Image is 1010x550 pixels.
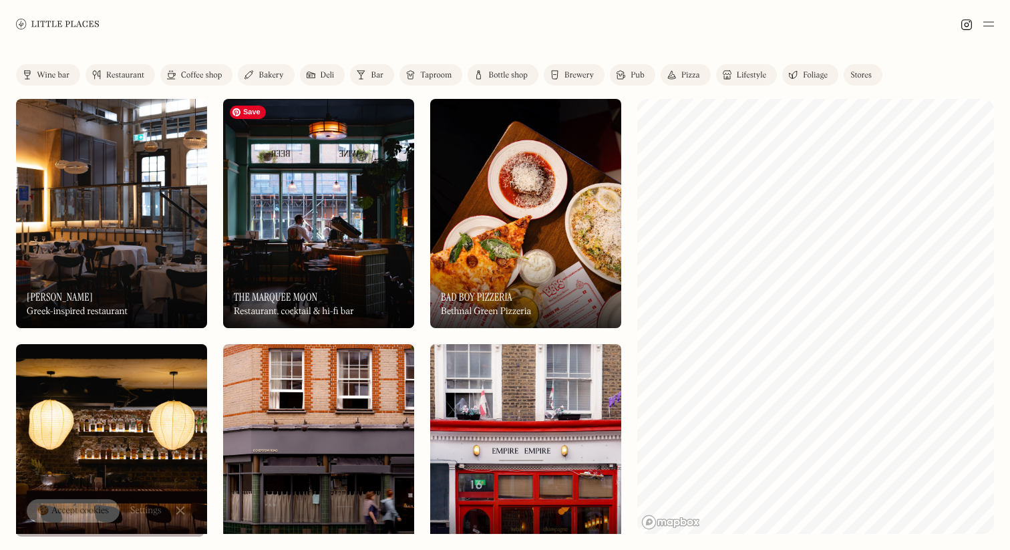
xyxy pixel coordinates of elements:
[238,64,294,86] a: Bakery
[610,64,655,86] a: Pub
[16,99,207,328] a: LaganaLagana[PERSON_NAME]Greek-inspired restaurant
[37,505,109,518] div: 🍪 Accept cookies
[167,497,194,524] a: Close Cookie Popup
[803,72,828,80] div: Foliage
[564,72,594,80] div: Brewery
[130,506,162,515] div: Settings
[350,64,394,86] a: Bar
[130,496,162,526] a: Settings
[430,99,621,328] a: Bad Boy PizzeriaBad Boy PizzeriaBad Boy PizzeriaBethnal Green Pizzeria
[160,64,232,86] a: Coffee shop
[234,291,317,303] h3: The Marquee Moon
[850,72,872,80] div: Stores
[641,515,700,530] a: Mapbox homepage
[420,72,452,80] div: Taproom
[181,72,222,80] div: Coffee shop
[321,72,335,80] div: Deli
[544,64,605,86] a: Brewery
[430,99,621,328] img: Bad Boy Pizzeria
[16,64,80,86] a: Wine bar
[300,64,345,86] a: Deli
[681,72,700,80] div: Pizza
[399,64,462,86] a: Taproom
[782,64,838,86] a: Foliage
[37,72,69,80] div: Wine bar
[86,64,155,86] a: Restaurant
[27,306,128,317] div: Greek-inspired restaurant
[737,72,766,80] div: Lifestyle
[106,72,144,80] div: Restaurant
[716,64,777,86] a: Lifestyle
[631,72,645,80] div: Pub
[844,64,882,86] a: Stores
[223,99,414,328] a: The Marquee MoonThe Marquee MoonThe Marquee MoonRestaurant, cocktail & hi-fi bar
[441,291,512,303] h3: Bad Boy Pizzeria
[637,99,994,534] canvas: Map
[234,306,354,317] div: Restaurant, cocktail & hi-fi bar
[468,64,538,86] a: Bottle shop
[16,99,207,328] img: Lagana
[223,99,414,328] img: The Marquee Moon
[230,106,266,119] span: Save
[488,72,528,80] div: Bottle shop
[259,72,283,80] div: Bakery
[27,291,93,303] h3: [PERSON_NAME]
[27,499,120,523] a: 🍪 Accept cookies
[441,306,531,317] div: Bethnal Green Pizzeria
[371,72,383,80] div: Bar
[661,64,711,86] a: Pizza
